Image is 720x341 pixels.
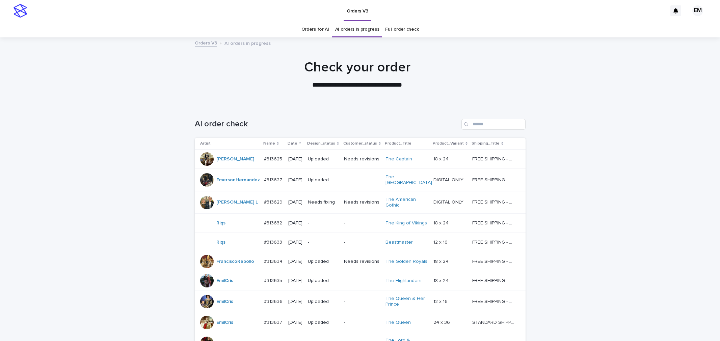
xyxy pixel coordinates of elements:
p: #313635 [264,277,284,284]
p: 18 x 24 [433,257,450,265]
p: Needs revisions [344,156,380,162]
p: [DATE] [288,240,302,245]
p: DIGITAL ONLY [433,176,465,183]
a: Full order check [385,22,419,37]
a: Riqs [216,240,225,245]
p: [DATE] [288,177,302,183]
p: FREE SHIPPING - preview in 1-2 business days, after your approval delivery will take 5-10 b.d. [472,277,516,284]
tr: EmilCris #313637#313637 [DATE]Uploaded-The Queen 24 x 3624 x 36 STANDARD SHIPPING - Up to 4 weeks... [195,313,526,332]
p: [DATE] [288,220,302,226]
p: 18 x 24 [433,155,450,162]
a: [PERSON_NAME] L [216,199,258,205]
p: #313637 [264,318,284,325]
p: 24 x 36 [433,318,451,325]
input: Search [461,119,526,130]
p: FREE SHIPPING - preview in 1-2 business days, after your approval delivery will take 5-10 b.d. [472,176,516,183]
p: - [308,220,338,226]
a: The King of Vikings [385,220,427,226]
p: 18 x 24 [433,277,450,284]
p: - [344,177,380,183]
p: [DATE] [288,320,302,325]
tr: Riqs #313633#313633 [DATE]--Beastmaster 12 x 1612 x 16 FREE SHIPPING - preview in 1-2 business da... [195,233,526,252]
p: Needs fixing [308,199,338,205]
a: AI orders in progress [335,22,379,37]
a: [PERSON_NAME] [216,156,254,162]
h1: AI order check [195,119,459,129]
p: AI orders in progress [224,39,271,46]
tr: [PERSON_NAME] #313625#313625 [DATE]UploadedNeeds revisionsThe Captain 18 x 2418 x 24 FREE SHIPPIN... [195,150,526,169]
p: 12 x 16 [433,238,449,245]
p: Uploaded [308,259,338,265]
tr: EmilCris #313636#313636 [DATE]Uploaded-The Queen & Her Prince 12 x 1612 x 16 FREE SHIPPING - prev... [195,290,526,313]
p: DIGITAL ONLY [433,198,465,205]
p: Uploaded [308,177,338,183]
a: The American Gothic [385,197,428,208]
p: FREE SHIPPING - preview in 1-2 business days, after your approval delivery will take 5-10 b.d. [472,238,516,245]
p: 12 x 16 [433,298,449,305]
p: [DATE] [288,259,302,265]
a: The Queen [385,320,411,325]
p: [DATE] [288,278,302,284]
a: EmersonHernandez [216,177,260,183]
p: #313633 [264,238,284,245]
p: Product_Title [385,140,411,147]
p: Needs revisions [344,259,380,265]
h1: Check your order [192,59,523,75]
p: - [344,278,380,284]
a: EmilCris [216,278,233,284]
a: The [GEOGRAPHIC_DATA] [385,174,432,186]
p: Name [263,140,275,147]
p: FREE SHIPPING - preview in 1-2 business days, after your approval delivery will take 5-10 b.d. [472,257,516,265]
p: - [344,320,380,325]
p: FREE SHIPPING - preview in 1-2 business days, after your approval delivery will take 5-10 b.d. [472,198,516,205]
tr: EmersonHernandez #313627#313627 [DATE]Uploaded-The [GEOGRAPHIC_DATA] DIGITAL ONLYDIGITAL ONLY FRE... [195,169,526,191]
a: EmilCris [216,299,233,305]
a: The Highlanders [385,278,422,284]
p: Uploaded [308,320,338,325]
p: #313636 [264,298,284,305]
a: FranciscoRebollo [216,259,254,265]
p: #313625 [264,155,284,162]
p: FREE SHIPPING - preview in 1-2 business days, after your approval delivery will take 5-10 b.d. [472,219,516,226]
p: FREE SHIPPING - preview in 1-2 business days, after your approval delivery will take 5-10 b.d. [472,298,516,305]
p: Shipping_Title [472,140,500,147]
p: - [344,240,380,245]
tr: Riqs #313632#313632 [DATE]--The King of Vikings 18 x 2418 x 24 FREE SHIPPING - preview in 1-2 bus... [195,214,526,233]
a: Orders V3 [195,39,217,46]
p: [DATE] [288,156,302,162]
a: The Queen & Her Prince [385,296,428,307]
p: Artist [200,140,211,147]
div: EM [692,5,703,16]
a: The Captain [385,156,412,162]
p: Design_status [307,140,335,147]
tr: EmilCris #313635#313635 [DATE]Uploaded-The Highlanders 18 x 2418 x 24 FREE SHIPPING - preview in ... [195,271,526,290]
p: #313634 [264,257,284,265]
p: #313629 [264,198,284,205]
p: Uploaded [308,299,338,305]
a: EmilCris [216,320,233,325]
p: - [308,240,338,245]
p: Uploaded [308,278,338,284]
p: Product_Variant [433,140,464,147]
p: [DATE] [288,199,302,205]
p: - [344,220,380,226]
a: Orders for AI [301,22,329,37]
p: Uploaded [308,156,338,162]
img: stacker-logo-s-only.png [14,4,27,18]
a: Beastmaster [385,240,413,245]
p: Needs revisions [344,199,380,205]
tr: [PERSON_NAME] L #313629#313629 [DATE]Needs fixingNeeds revisionsThe American Gothic DIGITAL ONLYD... [195,191,526,214]
p: Customer_status [343,140,377,147]
tr: FranciscoRebollo #313634#313634 [DATE]UploadedNeeds revisionsThe Golden Royals 18 x 2418 x 24 FRE... [195,252,526,271]
p: 18 x 24 [433,219,450,226]
a: The Golden Royals [385,259,427,265]
p: STANDARD SHIPPING - Up to 4 weeks [472,318,516,325]
p: FREE SHIPPING - preview in 1-2 business days, after your approval delivery will take 5-10 b.d. [472,155,516,162]
p: #313627 [264,176,284,183]
p: - [344,299,380,305]
a: Riqs [216,220,225,226]
p: [DATE] [288,299,302,305]
p: #313632 [264,219,284,226]
p: Date [288,140,297,147]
